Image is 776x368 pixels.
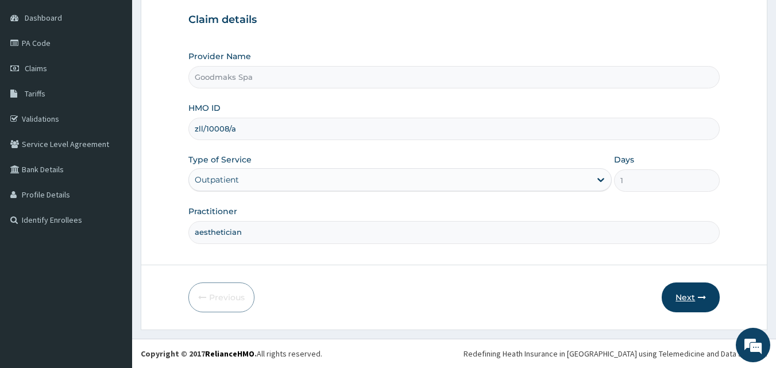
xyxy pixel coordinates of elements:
[188,154,252,165] label: Type of Service
[25,63,47,73] span: Claims
[25,88,45,99] span: Tariffs
[67,111,159,227] span: We're online!
[132,339,776,368] footer: All rights reserved.
[188,51,251,62] label: Provider Name
[188,206,237,217] label: Practitioner
[188,221,720,243] input: Enter Name
[21,57,47,86] img: d_794563401_company_1708531726252_794563401
[141,348,257,359] strong: Copyright © 2017 .
[188,6,216,33] div: Minimize live chat window
[60,64,193,79] div: Chat with us now
[188,14,720,26] h3: Claim details
[188,282,254,312] button: Previous
[464,348,767,359] div: Redefining Heath Insurance in [GEOGRAPHIC_DATA] using Telemedicine and Data Science!
[188,118,720,140] input: Enter HMO ID
[25,13,62,23] span: Dashboard
[205,348,254,359] a: RelianceHMO
[188,102,221,114] label: HMO ID
[614,154,634,165] label: Days
[6,246,219,286] textarea: Type your message and hit 'Enter'
[662,282,720,312] button: Next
